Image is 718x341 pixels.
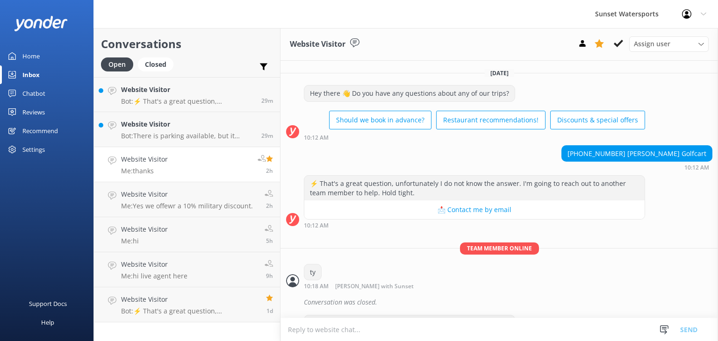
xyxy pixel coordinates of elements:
div: Chatbot [22,84,45,103]
div: Home [22,47,40,65]
strong: 10:18 AM [304,284,329,290]
div: Aug 13 2025 09:18am (UTC -05:00) America/Cancun [304,283,444,290]
span: Assign user [634,39,670,49]
p: Me: hi live agent here [121,272,187,280]
button: Discounts & special offers [550,111,645,129]
a: Website VisitorBot:⚡ That's a great question, unfortunately I do not know the answer. I'm going t... [94,77,280,112]
p: Bot: ⚡ That's a great question, unfortunately I do not know the answer. I'm going to reach out to... [121,307,259,315]
h4: Website Visitor [121,154,168,164]
div: [PHONE_NUMBER] [PERSON_NAME] Golfcart [562,146,712,162]
button: Should we book in advance? [329,111,431,129]
a: Website VisitorBot:⚡ That's a great question, unfortunately I do not know the answer. I'm going t... [94,287,280,322]
h4: Website Visitor [121,189,253,199]
h3: Website Visitor [290,38,345,50]
strong: 10:12 AM [684,165,709,170]
div: Recommend [22,121,58,140]
div: Hey there 👋 Do you have any questions about any of our trips? [304,315,515,331]
span: Aug 26 2025 02:23pm (UTC -05:00) America/Cancun [266,202,273,210]
span: Aug 26 2025 11:10am (UTC -05:00) America/Cancun [266,237,273,245]
span: Aug 26 2025 07:40am (UTC -05:00) America/Cancun [266,272,273,280]
h4: Website Visitor [121,294,259,305]
p: Me: Yes we offewr a 10% military discount. [121,202,253,210]
strong: 10:12 AM [304,135,329,141]
div: 2025-08-13T14:20:25.304 [286,294,712,310]
div: Support Docs [29,294,67,313]
div: Aug 13 2025 09:12am (UTC -05:00) America/Cancun [304,222,645,228]
a: Website VisitorMe:hi live agent here9h [94,252,280,287]
div: ⚡ That's a great question, unfortunately I do not know the answer. I'm going to reach out to anot... [304,176,645,200]
div: Aug 13 2025 09:12am (UTC -05:00) America/Cancun [561,164,712,170]
button: 📩 Contact me by email [304,200,645,219]
h4: Website Visitor [121,85,254,95]
span: Aug 26 2025 04:19pm (UTC -05:00) America/Cancun [261,132,273,140]
span: [DATE] [485,69,514,77]
a: Website VisitorMe:thanks2h [94,147,280,182]
p: Me: thanks [121,167,168,175]
p: Bot: There is parking available, but it varies by location. For tours departing from [STREET_ADDR... [121,132,254,140]
h4: Website Visitor [121,224,168,234]
div: Hey there 👋 Do you have any questions about any of our trips? [304,85,515,101]
h2: Conversations [101,35,273,53]
img: yonder-white-logo.png [14,16,68,31]
div: ty [304,264,321,280]
h4: Website Visitor [121,259,187,270]
div: Assign User [629,36,709,51]
div: Aug 13 2025 09:12am (UTC -05:00) America/Cancun [304,134,645,141]
span: Aug 25 2025 04:00pm (UTC -05:00) America/Cancun [266,307,273,315]
a: Website VisitorMe:Yes we offewr a 10% military discount.2h [94,182,280,217]
strong: 10:12 AM [304,223,329,228]
div: Help [41,313,54,332]
div: Reviews [22,103,45,121]
span: Aug 26 2025 02:23pm (UTC -05:00) America/Cancun [266,167,273,175]
div: Closed [138,57,173,71]
p: Me: hi [121,237,168,245]
p: Bot: ⚡ That's a great question, unfortunately I do not know the answer. I'm going to reach out to... [121,97,254,106]
div: Settings [22,140,45,159]
a: Closed [138,59,178,69]
button: Restaurant recommendations! [436,111,546,129]
div: Conversation was closed. [304,294,712,310]
span: Aug 26 2025 04:19pm (UTC -05:00) America/Cancun [261,97,273,105]
h4: Website Visitor [121,119,254,129]
a: Website VisitorMe:hi5h [94,217,280,252]
div: Inbox [22,65,40,84]
a: Website VisitorBot:There is parking available, but it varies by location. For tours departing fro... [94,112,280,147]
a: Open [101,59,138,69]
span: Team member online [460,242,539,254]
div: Open [101,57,133,71]
span: [PERSON_NAME] with Sunset [335,284,414,290]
